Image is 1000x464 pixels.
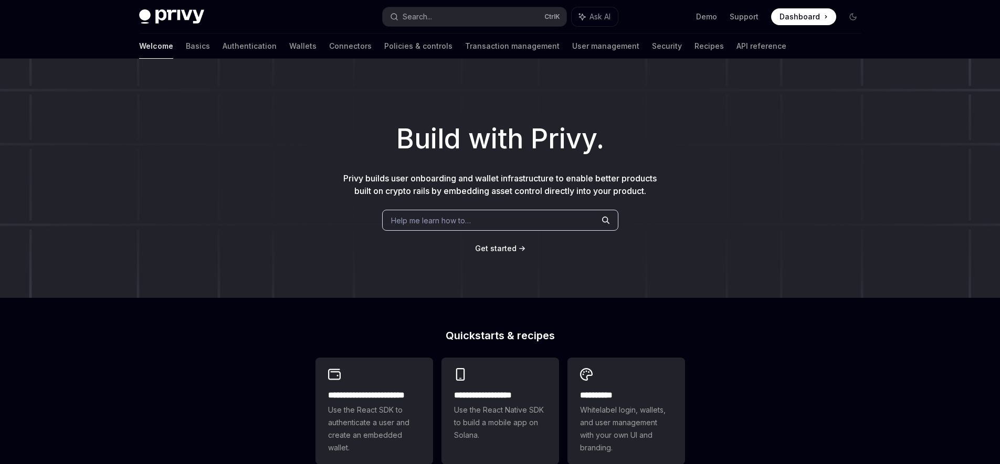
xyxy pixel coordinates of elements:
button: Ask AI [572,7,618,26]
a: Authentication [223,34,277,59]
span: Use the React Native SDK to build a mobile app on Solana. [454,404,546,441]
a: Dashboard [771,8,836,25]
div: Search... [403,10,432,23]
button: Search...CtrlK [383,7,566,26]
span: Use the React SDK to authenticate a user and create an embedded wallet. [328,404,420,454]
a: API reference [736,34,786,59]
span: Whitelabel login, wallets, and user management with your own UI and branding. [580,404,672,454]
button: Toggle dark mode [845,8,861,25]
span: Help me learn how to… [391,215,471,226]
img: dark logo [139,9,204,24]
a: Welcome [139,34,173,59]
a: User management [572,34,639,59]
a: Policies & controls [384,34,452,59]
a: Transaction management [465,34,560,59]
a: Recipes [694,34,724,59]
a: Demo [696,12,717,22]
a: Get started [475,243,517,254]
a: Wallets [289,34,317,59]
a: Connectors [329,34,372,59]
span: Privy builds user onboarding and wallet infrastructure to enable better products built on crypto ... [343,173,657,196]
h2: Quickstarts & recipes [315,330,685,341]
span: Dashboard [780,12,820,22]
span: Get started [475,244,517,253]
span: Ctrl K [544,13,560,21]
h1: Build with Privy. [17,118,983,159]
span: Ask AI [590,12,610,22]
a: Security [652,34,682,59]
a: Support [730,12,759,22]
a: Basics [186,34,210,59]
